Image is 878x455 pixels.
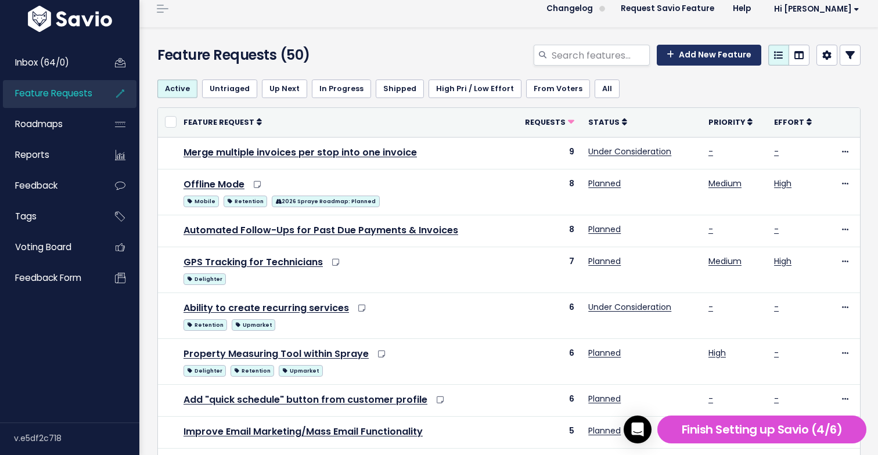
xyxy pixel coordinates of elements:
[774,146,779,157] a: -
[232,319,275,331] span: Upmarket
[183,178,244,191] a: Offline Mode
[525,116,574,128] a: Requests
[183,196,219,207] span: Mobile
[15,149,49,161] span: Reports
[157,45,380,66] h4: Feature Requests (50)
[624,416,652,443] div: Open Intercom Messenger
[3,80,96,107] a: Feature Requests
[183,255,323,269] a: GPS Tracking for Technicians
[526,80,590,98] a: From Voters
[183,393,427,406] a: Add "quick schedule" button from customer profile
[513,292,582,338] td: 6
[3,49,96,76] a: Inbox (64/0)
[774,5,859,13] span: Hi [PERSON_NAME]
[183,146,417,159] a: Merge multiple invoices per stop into one invoice
[3,265,96,291] a: Feedback form
[15,272,81,284] span: Feedback form
[224,193,267,208] a: Retention
[183,301,349,315] a: Ability to create recurring services
[708,223,713,235] a: -
[708,255,742,267] a: Medium
[588,117,620,127] span: Status
[588,425,621,436] a: Planned
[183,117,254,127] span: Feature Request
[595,80,620,98] a: All
[183,347,369,360] a: Property Measuring Tool within Spraye
[279,363,322,377] a: Upmarket
[588,393,621,405] a: Planned
[525,117,566,127] span: Requests
[774,393,779,405] a: -
[774,255,791,267] a: High
[513,215,582,247] td: 8
[272,196,379,207] span: 2026 Spraye Roadmap: Planned
[774,347,779,359] a: -
[183,317,227,331] a: Retention
[3,172,96,199] a: Feedback
[183,116,262,128] a: Feature Request
[708,178,742,189] a: Medium
[429,80,521,98] a: High Pri / Low Effort
[708,393,713,405] a: -
[550,45,650,66] input: Search features...
[15,210,37,222] span: Tags
[15,87,92,99] span: Feature Requests
[183,271,226,286] a: Delighter
[262,80,307,98] a: Up Next
[708,347,726,359] a: High
[774,301,779,313] a: -
[183,223,458,237] a: Automated Follow-Ups for Past Due Payments & Invoices
[15,56,69,68] span: Inbox (64/0)
[3,111,96,138] a: Roadmaps
[202,80,257,98] a: Untriaged
[157,80,861,98] ul: Filter feature requests
[14,423,139,453] div: v.e5df2c718
[513,169,582,215] td: 8
[183,193,219,208] a: Mobile
[708,146,713,157] a: -
[224,196,267,207] span: Retention
[25,6,115,32] img: logo-white.9d6f32f41409.svg
[708,117,745,127] span: Priority
[513,338,582,384] td: 6
[774,178,791,189] a: High
[15,179,57,192] span: Feedback
[774,117,804,127] span: Effort
[183,363,226,377] a: Delighter
[513,137,582,169] td: 9
[663,421,861,438] h5: Finish Setting up Savio (4/6)
[183,273,226,285] span: Delighter
[657,45,761,66] a: Add New Feature
[708,301,713,313] a: -
[513,417,582,449] td: 5
[183,365,226,377] span: Delighter
[708,116,753,128] a: Priority
[232,317,275,331] a: Upmarket
[774,116,812,128] a: Effort
[588,178,621,189] a: Planned
[157,80,197,98] a: Active
[183,319,227,331] span: Retention
[588,301,671,313] a: Under Consideration
[3,234,96,261] a: Voting Board
[588,116,627,128] a: Status
[312,80,371,98] a: In Progress
[231,363,274,377] a: Retention
[183,425,423,438] a: Improve Email Marketing/Mass Email Functionality
[588,347,621,359] a: Planned
[774,223,779,235] a: -
[279,365,322,377] span: Upmarket
[3,203,96,230] a: Tags
[231,365,274,377] span: Retention
[15,118,63,130] span: Roadmaps
[588,255,621,267] a: Planned
[15,241,71,253] span: Voting Board
[588,146,671,157] a: Under Consideration
[513,384,582,416] td: 6
[546,5,593,13] span: Changelog
[588,223,621,235] a: Planned
[376,80,424,98] a: Shipped
[513,247,582,292] td: 7
[272,193,379,208] a: 2026 Spraye Roadmap: Planned
[3,142,96,168] a: Reports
